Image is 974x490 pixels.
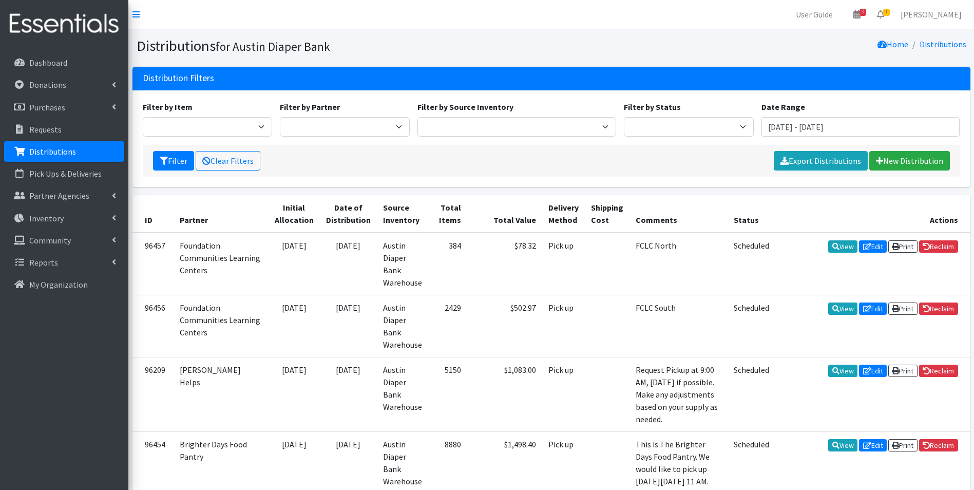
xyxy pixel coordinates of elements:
[174,295,269,357] td: Foundation Communities Learning Centers
[4,208,124,229] a: Inventory
[174,195,269,233] th: Partner
[196,151,260,171] a: Clear Filters
[417,101,513,113] label: Filter by Source Inventory
[428,195,467,233] th: Total Items
[320,195,377,233] th: Date of Distribution
[4,185,124,206] a: Partner Agencies
[859,365,887,377] a: Edit
[542,195,585,233] th: Delivery Method
[467,357,542,431] td: $1,083.00
[542,357,585,431] td: Pick up
[216,39,330,54] small: for Austin Diaper Bank
[892,4,970,25] a: [PERSON_NAME]
[4,7,124,41] img: HumanEssentials
[774,151,868,171] a: Export Distributions
[377,195,428,233] th: Source Inventory
[29,235,71,246] p: Community
[542,295,585,357] td: Pick up
[143,101,193,113] label: Filter by Item
[919,303,958,315] a: Reclaim
[269,357,320,431] td: [DATE]
[828,439,857,451] a: View
[728,295,775,357] td: Scheduled
[29,191,89,201] p: Partner Agencies
[4,52,124,73] a: Dashboard
[29,102,65,112] p: Purchases
[280,101,340,113] label: Filter by Partner
[428,357,467,431] td: 5150
[859,240,887,253] a: Edit
[624,101,681,113] label: Filter by Status
[29,168,102,179] p: Pick Ups & Deliveries
[467,233,542,295] td: $78.32
[320,295,377,357] td: [DATE]
[859,303,887,315] a: Edit
[29,80,66,90] p: Donations
[269,195,320,233] th: Initial Allocation
[467,295,542,357] td: $502.97
[132,295,174,357] td: 96456
[877,39,908,49] a: Home
[174,357,269,431] td: [PERSON_NAME] Helps
[919,365,958,377] a: Reclaim
[132,195,174,233] th: ID
[29,279,88,290] p: My Organization
[4,274,124,295] a: My Organization
[29,257,58,268] p: Reports
[137,37,548,55] h1: Distributions
[585,195,629,233] th: Shipping Cost
[29,146,76,157] p: Distributions
[828,303,857,315] a: View
[728,357,775,431] td: Scheduled
[629,357,728,431] td: Request Pickup at 9:00 AM, [DATE] if possible. Make any adjustments based on your supply as needed.
[859,439,887,451] a: Edit
[629,233,728,295] td: FCLC North
[132,357,174,431] td: 96209
[761,117,960,137] input: January 1, 2011 - December 31, 2011
[4,230,124,251] a: Community
[4,163,124,184] a: Pick Ups & Deliveries
[4,74,124,95] a: Donations
[29,124,62,135] p: Requests
[467,195,542,233] th: Total Value
[869,151,950,171] a: New Distribution
[728,195,775,233] th: Status
[153,151,194,171] button: Filter
[828,365,857,377] a: View
[4,141,124,162] a: Distributions
[888,303,918,315] a: Print
[29,58,67,68] p: Dashboard
[845,4,869,25] a: 3
[143,73,214,84] h3: Distribution Filters
[4,119,124,140] a: Requests
[919,439,958,451] a: Reclaim
[320,233,377,295] td: [DATE]
[377,357,428,431] td: Austin Diaper Bank Warehouse
[542,233,585,295] td: Pick up
[828,240,857,253] a: View
[860,9,866,16] span: 3
[4,97,124,118] a: Purchases
[869,4,892,25] a: 1
[788,4,841,25] a: User Guide
[428,233,467,295] td: 384
[919,240,958,253] a: Reclaim
[775,195,970,233] th: Actions
[320,357,377,431] td: [DATE]
[377,233,428,295] td: Austin Diaper Bank Warehouse
[728,233,775,295] td: Scheduled
[629,195,728,233] th: Comments
[888,365,918,377] a: Print
[4,252,124,273] a: Reports
[888,439,918,451] a: Print
[883,9,890,16] span: 1
[428,295,467,357] td: 2429
[920,39,966,49] a: Distributions
[269,233,320,295] td: [DATE]
[761,101,805,113] label: Date Range
[269,295,320,357] td: [DATE]
[174,233,269,295] td: Foundation Communities Learning Centers
[132,233,174,295] td: 96457
[629,295,728,357] td: FCLC South
[377,295,428,357] td: Austin Diaper Bank Warehouse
